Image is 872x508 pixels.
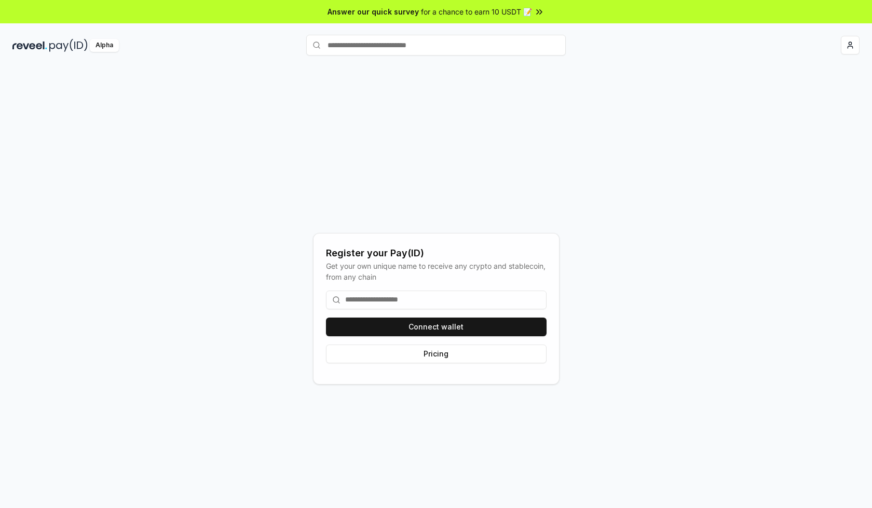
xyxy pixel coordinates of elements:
[49,39,88,52] img: pay_id
[421,6,532,17] span: for a chance to earn 10 USDT 📝
[326,345,547,363] button: Pricing
[326,246,547,260] div: Register your Pay(ID)
[12,39,47,52] img: reveel_dark
[90,39,119,52] div: Alpha
[326,318,547,336] button: Connect wallet
[328,6,419,17] span: Answer our quick survey
[326,260,547,282] div: Get your own unique name to receive any crypto and stablecoin, from any chain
